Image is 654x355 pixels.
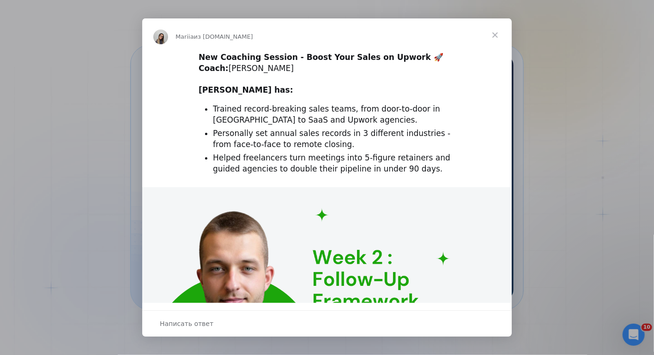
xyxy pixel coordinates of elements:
li: Trained record-breaking sales teams, from door-to-door in [GEOGRAPHIC_DATA] to SaaS and Upwork ag... [213,104,455,126]
span: Закрыть [478,18,512,52]
b: [PERSON_NAME] has: [199,85,293,95]
img: Profile image for Mariia [153,30,168,44]
div: ​ [PERSON_NAME] ​ ​ [199,52,455,96]
span: из [DOMAIN_NAME] [194,33,253,40]
b: New Coaching Session - Boost Your Sales on Upwork 🚀 [199,53,443,62]
li: Personally set annual sales records in 3 different industries - from face-to-face to remote closing. [213,128,455,150]
span: Mariia [176,33,194,40]
li: Helped freelancers turn meetings into 5-figure retainers and guided agencies to double their pipe... [213,153,455,175]
div: Открыть разговор и ответить [142,310,512,337]
span: Написать ответ [160,318,213,330]
b: Coach: [199,64,229,73]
